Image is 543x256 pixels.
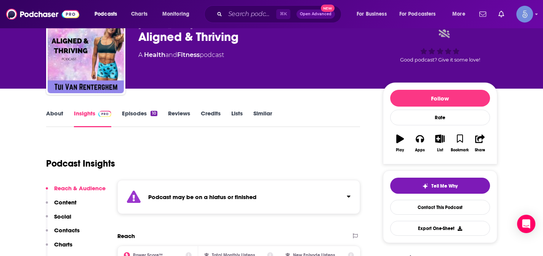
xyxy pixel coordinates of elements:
div: List [437,148,443,152]
div: 10 [151,111,157,116]
button: Play [390,130,410,157]
section: Click to expand status details [117,180,360,214]
a: Episodes10 [122,110,157,127]
span: More [452,9,465,19]
img: Podchaser Pro [98,111,112,117]
a: Contact This Podcast [390,200,490,215]
span: Open Advanced [300,12,332,16]
input: Search podcasts, credits, & more... [225,8,276,20]
h2: Reach [117,232,135,240]
div: Open Intercom Messenger [517,215,535,233]
span: New [321,5,335,12]
img: Aligned & Thriving [48,17,124,93]
div: A podcast [138,50,224,60]
button: open menu [89,8,127,20]
button: Social [46,213,71,227]
span: Good podcast? Give it some love! [400,57,480,63]
h1: Podcast Insights [46,158,115,169]
div: Rate [390,110,490,125]
div: Play [396,148,404,152]
p: Reach & Audience [54,185,106,192]
button: Contacts [46,227,80,241]
div: Share [475,148,485,152]
button: Reach & Audience [46,185,106,199]
span: ⌘ K [276,9,290,19]
button: open menu [351,8,396,20]
button: Export One-Sheet [390,221,490,236]
a: Show notifications dropdown [476,8,489,21]
button: Bookmark [450,130,470,157]
p: Social [54,213,71,220]
img: User Profile [516,6,533,23]
button: Content [46,199,77,213]
span: and [165,51,177,58]
button: Apps [410,130,430,157]
span: Podcasts [95,9,117,19]
p: Content [54,199,77,206]
a: Fitness [177,51,200,58]
button: tell me why sparkleTell Me Why [390,178,490,194]
button: open menu [447,8,475,20]
a: Charts [126,8,152,20]
a: Lists [231,110,243,127]
a: About [46,110,63,127]
strong: Podcast may be on a hiatus or finished [148,193,256,201]
a: Similar [253,110,272,127]
button: Show profile menu [516,6,533,23]
button: Follow [390,90,490,107]
button: Charts [46,241,72,255]
p: Charts [54,241,72,248]
img: Podchaser - Follow, Share and Rate Podcasts [6,7,79,21]
span: Tell Me Why [431,183,458,189]
span: Charts [131,9,147,19]
span: For Podcasters [399,9,436,19]
span: For Business [357,9,387,19]
a: InsightsPodchaser Pro [74,110,112,127]
button: Open AdvancedNew [296,10,335,19]
button: open menu [157,8,199,20]
button: List [430,130,450,157]
div: Apps [415,148,425,152]
span: Logged in as Spiral5-G1 [516,6,533,23]
div: Good podcast? Give it some love! [383,22,497,70]
button: open menu [394,8,447,20]
img: tell me why sparkle [422,183,428,189]
p: Contacts [54,227,80,234]
a: Reviews [168,110,190,127]
a: Credits [201,110,221,127]
span: Monitoring [162,9,189,19]
a: Show notifications dropdown [495,8,507,21]
div: Bookmark [451,148,469,152]
button: Share [470,130,490,157]
div: Search podcasts, credits, & more... [211,5,349,23]
a: Health [144,51,165,58]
